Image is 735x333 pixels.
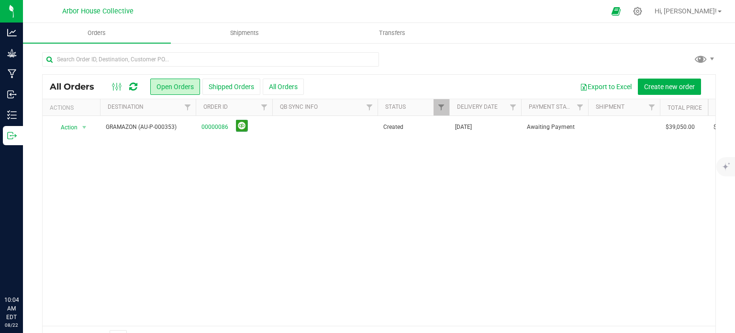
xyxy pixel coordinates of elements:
[527,123,582,132] span: Awaiting Payment
[256,99,272,115] a: Filter
[201,123,228,132] a: 00000086
[638,79,701,95] button: Create new order
[7,28,17,37] inline-svg: Analytics
[4,322,19,329] p: 08/22
[666,123,695,132] span: $39,050.00
[108,103,144,110] a: Destination
[52,121,78,134] span: Action
[171,23,319,43] a: Shipments
[50,104,96,111] div: Actions
[7,69,17,79] inline-svg: Manufacturing
[574,79,638,95] button: Export to Excel
[203,103,228,110] a: Order ID
[362,99,378,115] a: Filter
[10,256,38,285] iframe: Resource center
[4,296,19,322] p: 10:04 AM EDT
[605,2,627,21] span: Open Ecommerce Menu
[455,123,472,132] span: [DATE]
[632,7,644,16] div: Manage settings
[529,103,577,110] a: Payment Status
[50,81,104,92] span: All Orders
[7,48,17,58] inline-svg: Grow
[572,99,588,115] a: Filter
[217,29,272,37] span: Shipments
[434,99,449,115] a: Filter
[596,103,624,110] a: Shipment
[42,52,379,67] input: Search Order ID, Destination, Customer PO...
[668,104,702,111] a: Total Price
[78,121,90,134] span: select
[318,23,466,43] a: Transfers
[75,29,119,37] span: Orders
[7,110,17,120] inline-svg: Inventory
[23,23,171,43] a: Orders
[7,90,17,99] inline-svg: Inbound
[644,99,660,115] a: Filter
[202,79,260,95] button: Shipped Orders
[150,79,200,95] button: Open Orders
[106,123,190,132] span: GRAMAZON (AU-P-000353)
[457,103,498,110] a: Delivery Date
[7,131,17,140] inline-svg: Outbound
[644,83,695,91] span: Create new order
[655,7,717,15] span: Hi, [PERSON_NAME]!
[263,79,304,95] button: All Orders
[366,29,418,37] span: Transfers
[180,99,196,115] a: Filter
[280,103,318,110] a: QB Sync Info
[505,99,521,115] a: Filter
[62,7,134,15] span: Arbor House Collective
[385,103,406,110] a: Status
[383,123,444,132] span: Created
